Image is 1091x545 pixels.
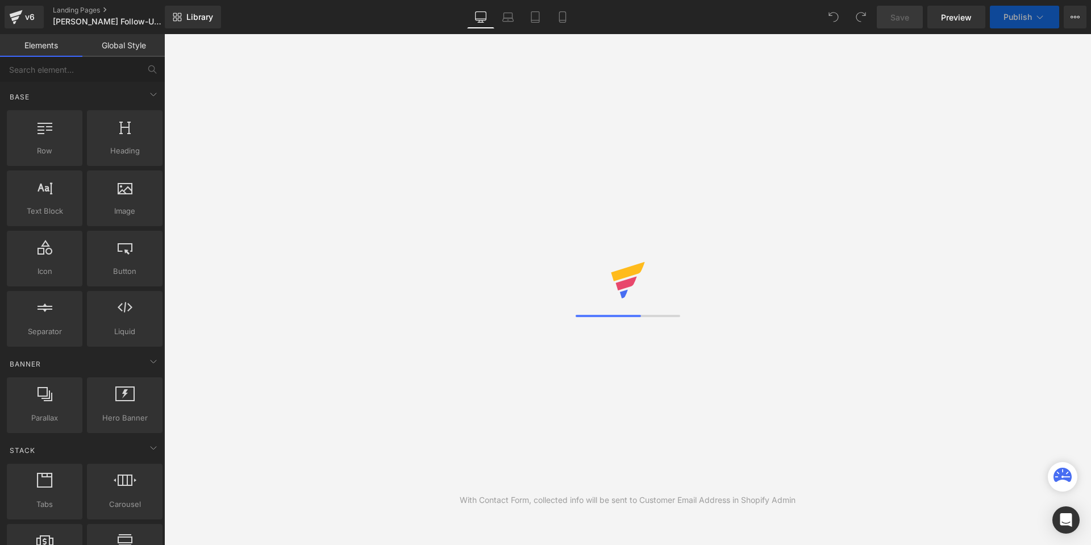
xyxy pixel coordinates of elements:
span: Row [10,145,79,157]
span: Preview [941,11,972,23]
span: Carousel [90,498,159,510]
span: Parallax [10,412,79,424]
a: Laptop [494,6,522,28]
span: Banner [9,359,42,369]
span: Hero Banner [90,412,159,424]
span: Stack [9,445,36,456]
div: With Contact Form, collected info will be sent to Customer Email Address in Shopify Admin [460,494,796,506]
span: Liquid [90,326,159,338]
a: Global Style [82,34,165,57]
button: Publish [990,6,1059,28]
span: Publish [1003,13,1032,22]
span: Tabs [10,498,79,510]
button: Undo [822,6,845,28]
a: Landing Pages [53,6,184,15]
button: Redo [850,6,872,28]
button: More [1064,6,1086,28]
span: Save [890,11,909,23]
div: Open Intercom Messenger [1052,506,1080,534]
span: Heading [90,145,159,157]
span: Base [9,91,31,102]
span: Separator [10,326,79,338]
span: [PERSON_NAME] Follow-Up - Dr. [PERSON_NAME] Webinar - [DATE] [53,17,162,26]
a: New Library [165,6,221,28]
span: Button [90,265,159,277]
a: Desktop [467,6,494,28]
span: Library [186,12,213,22]
div: v6 [23,10,37,24]
a: Mobile [549,6,576,28]
a: v6 [5,6,44,28]
a: Preview [927,6,985,28]
span: Text Block [10,205,79,217]
a: Tablet [522,6,549,28]
span: Icon [10,265,79,277]
span: Image [90,205,159,217]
